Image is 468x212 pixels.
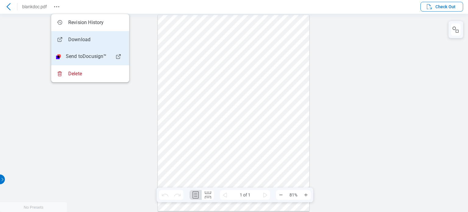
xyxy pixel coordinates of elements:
[286,190,301,200] span: 81%
[51,14,129,82] ul: Revision History
[276,190,286,200] button: Zoom Out
[435,4,456,10] span: Check Out
[230,190,260,200] span: 1 of 1
[171,190,183,200] button: Redo
[56,54,61,59] img: Docusign Logo
[56,36,90,43] div: Download
[52,2,62,12] button: Revision History
[420,2,463,12] button: Check Out
[202,190,214,200] button: Continuous Page Layout
[56,19,104,26] div: Revision History
[66,53,107,60] span: Send to Docusign™
[159,190,171,200] button: Undo
[301,190,311,200] button: Zoom In
[190,190,202,200] button: Single Page Layout
[68,70,82,77] span: Delete
[22,4,47,9] span: blankdoc.pdf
